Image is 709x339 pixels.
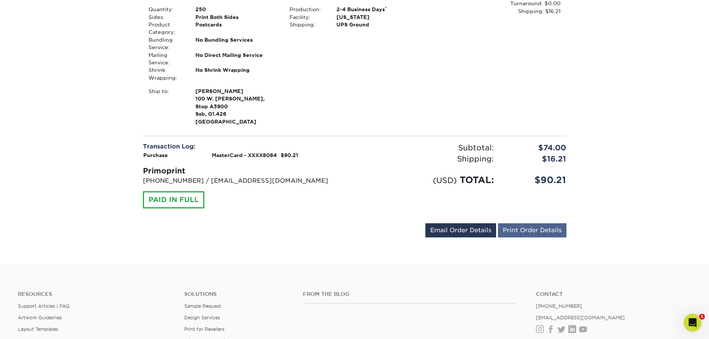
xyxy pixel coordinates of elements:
div: Quantity: [143,6,190,13]
span: 1 [699,314,705,320]
a: [PHONE_NUMBER] [536,303,582,309]
div: [US_STATE] [331,13,425,21]
span: 100 W. [PERSON_NAME], Stop A3900 [195,95,278,110]
div: Print Both Sides [190,13,284,21]
a: Print Order Details [498,223,566,237]
div: Facility: [284,13,331,21]
div: Product Category: [143,21,190,36]
p: [PHONE_NUMBER] / [EMAIL_ADDRESS][DOMAIN_NAME] [143,176,349,185]
strong: Purchase [143,152,168,158]
small: (USD) [433,176,457,185]
div: Transaction Log: [143,142,349,151]
div: Shrink Wrapping: [143,66,190,81]
div: Shipping: [284,21,331,28]
div: $90.21 [499,173,572,187]
div: No Shrink Wrapping [190,66,284,81]
span: [PERSON_NAME] [195,87,278,95]
h4: Resources [18,291,173,297]
a: Contact [536,291,691,297]
h4: Solutions [184,291,292,297]
a: [EMAIL_ADDRESS][DOMAIN_NAME] [536,315,625,320]
div: UPS Ground [331,21,425,28]
div: Mailing Service: [143,51,190,67]
strong: MasterCard - XXXX8084 [212,152,277,158]
div: Shipping: [355,153,499,164]
iframe: Intercom live chat [684,314,702,332]
a: Support Articles | FAQ [18,303,70,309]
div: $74.00 [499,142,572,153]
div: Ship to: [143,87,190,125]
a: Email Order Details [425,223,496,237]
span: Ssb, G1.426 [195,110,278,118]
div: Primoprint [143,165,349,176]
div: Subtotal: [355,142,499,153]
div: $16.21 [499,153,572,164]
h4: From the Blog [303,291,516,297]
div: No Bundling Services [190,36,284,51]
div: Bundling Service: [143,36,190,51]
div: Sides: [143,13,190,21]
div: 2-4 Business Days [331,6,425,13]
a: Sample Request [184,303,221,309]
div: PAID IN FULL [143,191,204,208]
div: 250 [190,6,284,13]
strong: $90.21 [281,152,298,158]
div: No Direct Mailing Service [190,51,284,67]
span: TOTAL: [460,175,494,185]
div: Production: [284,6,331,13]
div: Postcards [190,21,284,36]
strong: [GEOGRAPHIC_DATA] [195,87,278,125]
